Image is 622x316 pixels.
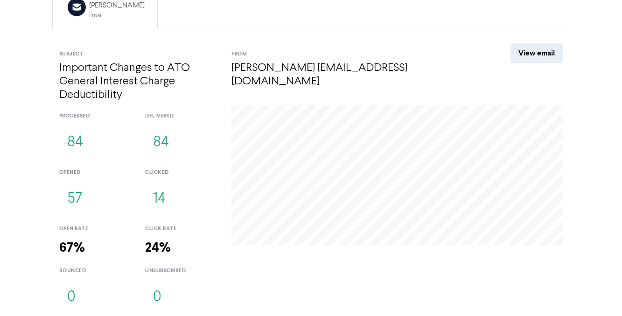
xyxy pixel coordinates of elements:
[59,50,218,58] div: Subject
[231,62,476,89] h4: [PERSON_NAME] [EMAIL_ADDRESS][DOMAIN_NAME]
[59,127,91,158] button: 84
[145,282,169,313] button: 0
[145,112,217,120] div: delivered
[59,225,132,233] div: open rate
[59,184,90,214] button: 57
[145,169,217,177] div: clicked
[145,240,171,256] strong: 24%
[59,112,132,120] div: processed
[59,62,218,102] h4: Important Changes to ATO General Interest Charge Deductibility
[59,282,84,313] button: 0
[231,50,476,58] div: From
[510,43,563,63] a: View email
[145,267,217,275] div: unsubscribed
[59,240,85,256] strong: 67%
[59,267,132,275] div: bounced
[145,225,217,233] div: click rate
[145,184,174,214] button: 14
[89,11,145,20] div: Email
[59,169,132,177] div: opened
[575,271,622,316] iframe: Chat Widget
[145,127,177,158] button: 84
